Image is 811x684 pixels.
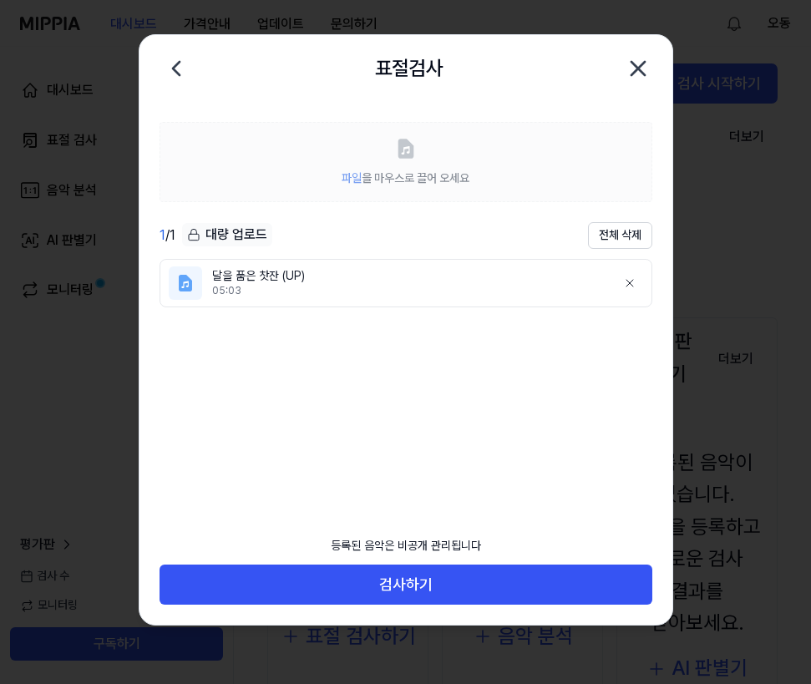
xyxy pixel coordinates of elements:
[160,225,175,246] div: / 1
[160,227,165,243] span: 1
[342,171,469,185] span: 을 마우스로 끌어 오세요
[212,284,603,298] div: 05:03
[375,53,444,84] h2: 표절검사
[182,223,272,246] div: 대량 업로드
[588,222,652,249] button: 전체 삭제
[182,223,272,247] button: 대량 업로드
[212,268,603,285] div: 달을 품은 찻잔 (UP)
[342,171,362,185] span: 파일
[160,565,652,605] button: 검사하기
[321,528,491,565] div: 등록된 음악은 비공개 관리됩니다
